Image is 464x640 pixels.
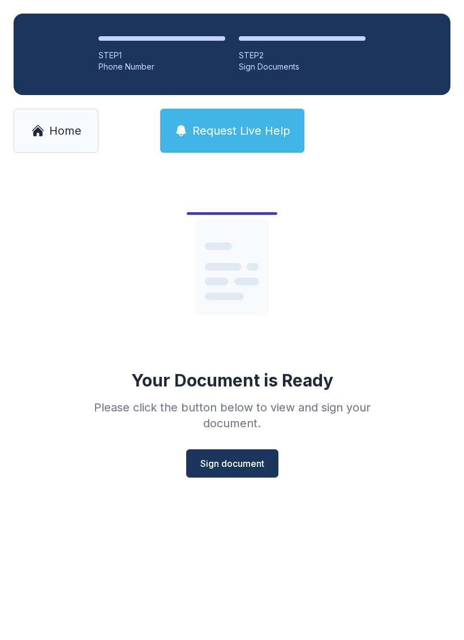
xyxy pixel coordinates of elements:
div: Your Document is Ready [131,370,333,390]
div: Phone Number [98,61,225,72]
div: Sign Documents [239,61,366,72]
div: STEP 2 [239,50,366,61]
span: Request Live Help [192,123,290,139]
div: STEP 1 [98,50,225,61]
div: Please click the button below to view and sign your document. [69,400,395,431]
span: Home [49,123,81,139]
span: Sign document [200,457,264,470]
